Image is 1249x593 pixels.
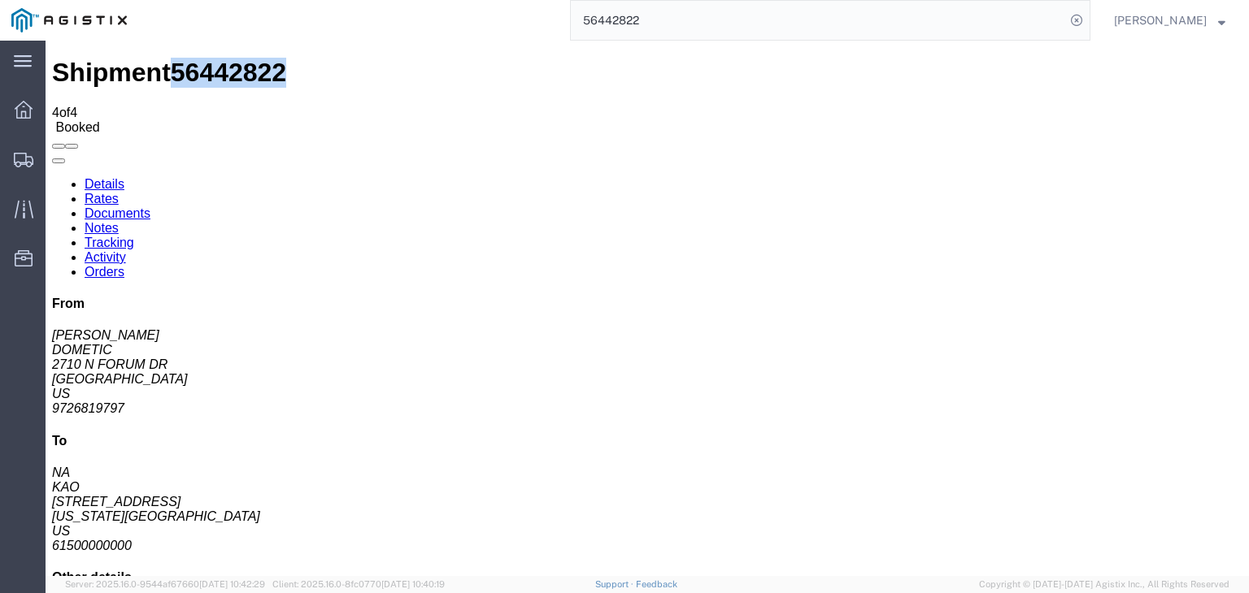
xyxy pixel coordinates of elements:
[11,8,127,32] img: logo
[571,1,1065,40] input: Search for shipment number, reference number
[595,579,636,589] a: Support
[979,578,1229,591] span: Copyright © [DATE]-[DATE] Agistix Inc., All Rights Reserved
[381,579,445,589] span: [DATE] 10:40:19
[1114,11,1207,29] span: Douglas Harris
[272,579,445,589] span: Client: 2025.16.0-8fc0770
[636,579,677,589] a: Feedback
[65,579,265,589] span: Server: 2025.16.0-9544af67660
[1113,11,1226,30] button: [PERSON_NAME]
[46,41,1249,576] iframe: FS Legacy Container
[199,579,265,589] span: [DATE] 10:42:29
